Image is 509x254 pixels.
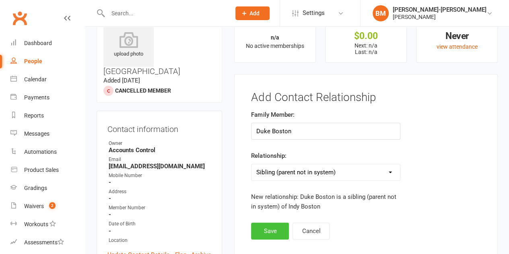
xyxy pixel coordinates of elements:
a: view attendance [437,43,478,50]
div: Waivers [24,203,44,209]
strong: - [109,211,211,218]
time: Added [DATE] [103,77,140,84]
div: Product Sales [24,167,59,173]
a: Automations [10,143,85,161]
div: $0.00 [333,32,399,40]
label: Relationship: [251,151,286,161]
strong: - [109,227,211,235]
a: Calendar [10,70,85,89]
div: Address [109,188,211,196]
div: Dashboard [24,40,52,46]
h3: Indy [GEOGRAPHIC_DATA] [103,17,215,76]
div: New relationship: Duke Boston is a sibling (parent not in system) of Indy Boston [251,192,400,211]
a: Clubworx [10,8,30,28]
div: Messages [24,130,49,137]
div: [PERSON_NAME]-[PERSON_NAME] [393,6,486,13]
div: Email [109,156,211,163]
a: Payments [10,89,85,107]
input: Search... [105,8,225,19]
a: Reports [10,107,85,125]
div: Owner [109,140,211,147]
div: Never [424,32,490,40]
a: Assessments [10,233,85,252]
span: No active memberships [246,43,304,49]
span: 2 [49,202,56,209]
div: [PERSON_NAME] [393,13,486,21]
div: Calendar [24,76,47,83]
span: Cancelled member [115,87,171,94]
div: Gradings [24,185,47,191]
a: Gradings [10,179,85,197]
a: Waivers 2 [10,197,85,215]
div: Location [109,237,211,244]
div: Reports [24,112,44,119]
div: Mobile Number [109,172,211,180]
div: Assessments [24,239,64,246]
a: Product Sales [10,161,85,179]
h3: Contact information [107,122,211,134]
button: Add [235,6,270,20]
div: Member Number [109,204,211,212]
div: upload photo [103,32,154,58]
div: BM [373,5,389,21]
button: Save [251,223,289,240]
a: Messages [10,125,85,143]
a: People [10,52,85,70]
strong: - [109,179,211,186]
div: Payments [24,94,49,101]
span: Add [249,10,260,17]
div: Workouts [24,221,48,227]
strong: [EMAIL_ADDRESS][DOMAIN_NAME] [109,163,211,170]
h3: Add Contact Relationship [251,91,481,104]
strong: - [109,195,211,202]
a: Dashboard [10,34,85,52]
div: People [24,58,42,64]
a: Workouts [10,215,85,233]
div: Automations [24,149,57,155]
label: Family Member: [251,110,294,120]
button: Cancel [293,223,330,240]
p: Next: n/a Last: n/a [333,42,399,55]
strong: n/a [271,34,279,41]
div: Date of Birth [109,220,211,228]
span: Settings [303,4,325,22]
strong: Accounts Control [109,147,211,154]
